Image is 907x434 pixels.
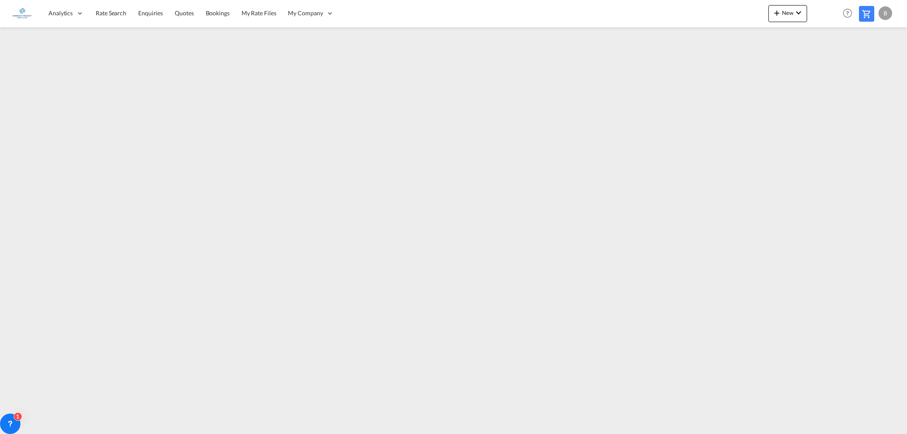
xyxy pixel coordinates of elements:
[793,8,804,18] md-icon: icon-chevron-down
[175,9,193,17] span: Quotes
[772,9,804,16] span: New
[48,9,73,17] span: Analytics
[288,9,323,17] span: My Company
[879,6,892,20] div: B
[768,5,807,22] button: icon-plus 400-fgNewicon-chevron-down
[206,9,230,17] span: Bookings
[96,9,126,17] span: Rate Search
[772,8,782,18] md-icon: icon-plus 400-fg
[840,6,859,21] div: Help
[840,6,855,20] span: Help
[138,9,163,17] span: Enquiries
[242,9,276,17] span: My Rate Files
[13,4,32,23] img: e1326340b7c511ef854e8d6a806141ad.jpg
